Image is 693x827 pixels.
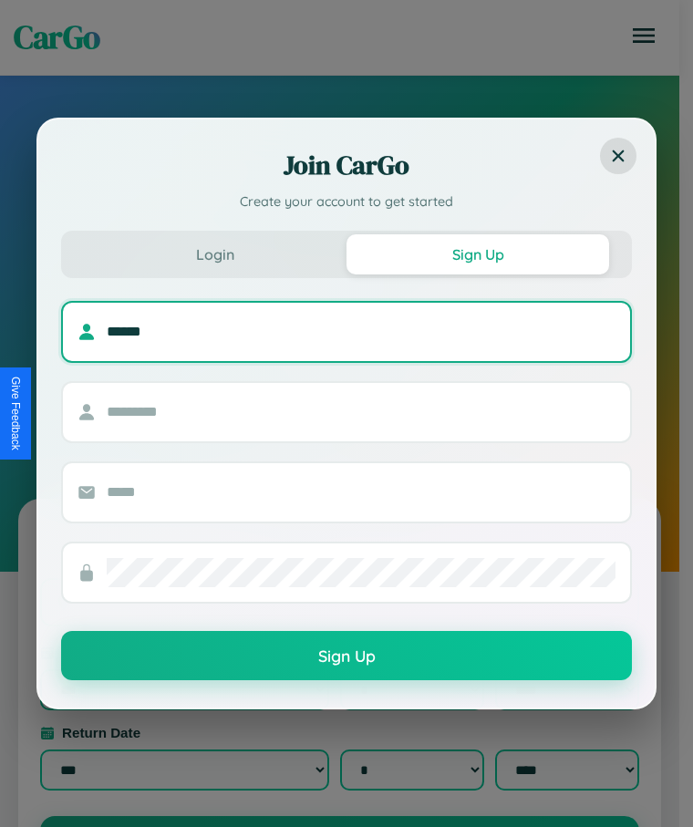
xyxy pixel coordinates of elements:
div: Give Feedback [9,377,22,450]
p: Create your account to get started [61,192,632,212]
button: Sign Up [61,631,632,680]
h2: Join CarGo [61,147,632,183]
button: Sign Up [346,234,609,274]
button: Login [84,234,346,274]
